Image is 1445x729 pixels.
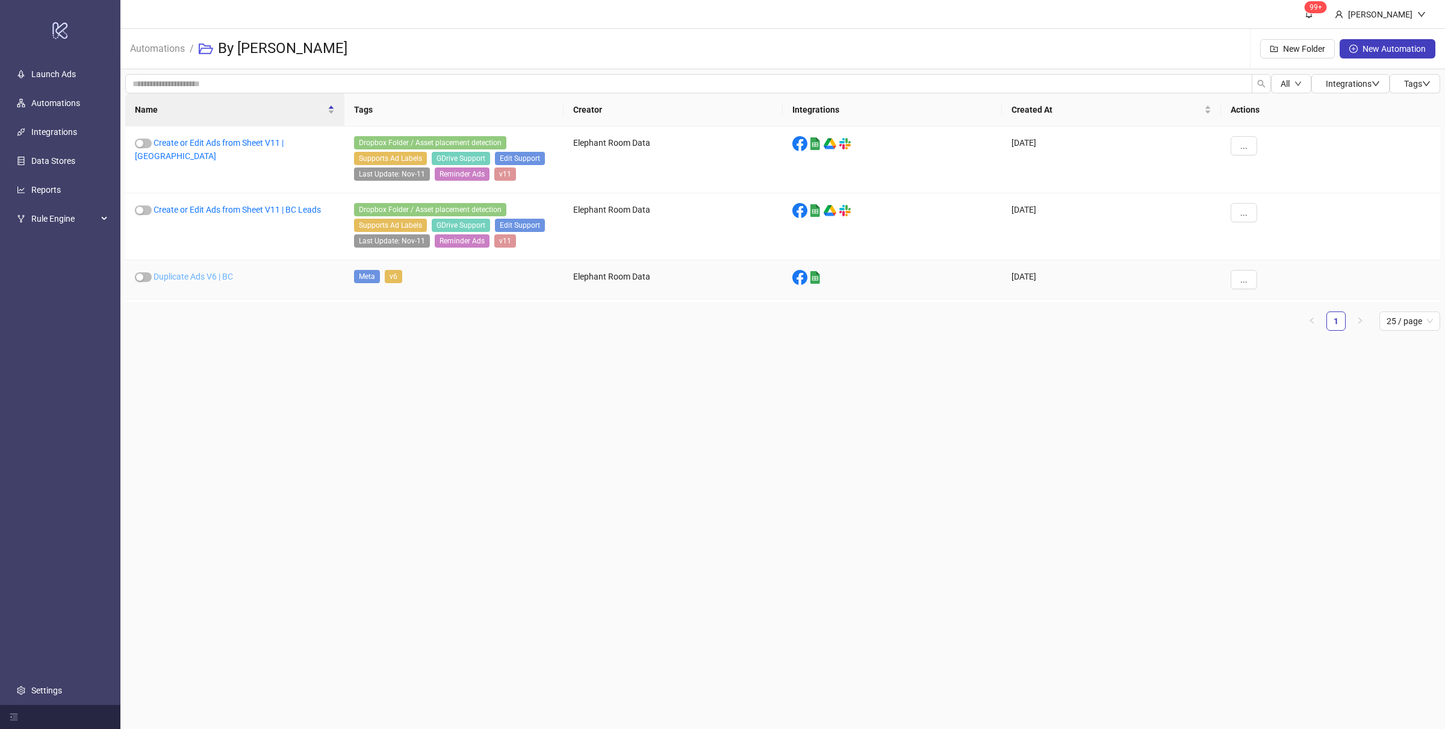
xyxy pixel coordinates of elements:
span: fork [17,214,25,223]
span: Tags [1404,79,1431,89]
span: folder-open [199,42,213,56]
a: Automations [128,41,187,54]
a: 1 [1327,312,1345,330]
th: Tags [344,93,564,127]
span: down [1417,10,1426,19]
button: New Automation [1340,39,1435,58]
span: Supports Ad Labels [354,152,427,165]
span: Reminder Ads [435,167,489,181]
span: ... [1240,141,1248,151]
span: Last Update: Nov-11 [354,167,430,181]
span: user [1335,10,1343,19]
span: v11 [494,234,516,248]
button: ... [1231,136,1257,155]
th: Creator [564,93,783,127]
div: [DATE] [1002,193,1221,260]
span: Meta [354,270,380,283]
a: Launch Ads [31,69,76,79]
span: bell [1305,10,1313,18]
span: Reminder Ads [435,234,489,248]
span: down [1372,80,1380,88]
span: Edit Support [495,152,545,165]
span: ... [1240,275,1248,284]
span: Edit Support [495,219,545,232]
span: plus-circle [1349,45,1358,53]
a: Create or Edit Ads from Sheet V11 | [GEOGRAPHIC_DATA] [135,138,284,161]
span: menu-fold [10,713,18,721]
span: Name [135,103,325,116]
span: ... [1240,208,1248,217]
span: search [1257,80,1266,88]
span: New Automation [1363,44,1426,54]
button: ... [1231,270,1257,289]
span: right [1356,317,1364,324]
span: New Folder [1283,44,1325,54]
h3: By [PERSON_NAME] [218,39,347,58]
li: / [190,30,194,68]
th: Actions [1221,93,1440,127]
li: 1 [1326,311,1346,331]
sup: 1614 [1305,1,1327,13]
span: Rule Engine [31,207,98,231]
a: Automations [31,98,80,108]
button: ... [1231,203,1257,222]
button: Integrationsdown [1311,74,1390,93]
li: Previous Page [1302,311,1322,331]
a: Reports [31,185,61,195]
span: 25 / page [1387,312,1433,330]
a: Data Stores [31,156,75,166]
span: down [1422,80,1431,88]
span: All [1281,79,1290,89]
a: Duplicate Ads V6 | BC [154,272,233,281]
span: down [1294,80,1302,87]
button: Alldown [1271,74,1311,93]
a: Settings [31,686,62,695]
button: right [1350,311,1370,331]
span: left [1308,317,1316,324]
span: v6 [385,270,402,283]
div: Page Size [1379,311,1440,331]
a: Integrations [31,127,77,137]
button: left [1302,311,1322,331]
div: Elephant Room Data [564,127,783,193]
span: folder-add [1270,45,1278,53]
span: Created At [1011,103,1202,116]
span: GDrive Support [432,152,490,165]
div: [DATE] [1002,127,1221,193]
li: Next Page [1350,311,1370,331]
a: Create or Edit Ads from Sheet V11 | BC Leads [154,205,321,214]
th: Created At [1002,93,1221,127]
div: Elephant Room Data [564,193,783,260]
th: Integrations [783,93,1002,127]
span: v11 [494,167,516,181]
button: Tagsdown [1390,74,1440,93]
th: Name [125,93,344,127]
div: [PERSON_NAME] [1343,8,1417,21]
span: Supports Ad Labels [354,219,427,232]
button: New Folder [1260,39,1335,58]
div: [DATE] [1002,260,1221,299]
span: Dropbox Folder / Asset placement detection [354,203,506,216]
span: Last Update: Nov-11 [354,234,430,248]
span: GDrive Support [432,219,490,232]
span: Integrations [1326,79,1380,89]
span: Dropbox Folder / Asset placement detection [354,136,506,149]
div: Elephant Room Data [564,260,783,299]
